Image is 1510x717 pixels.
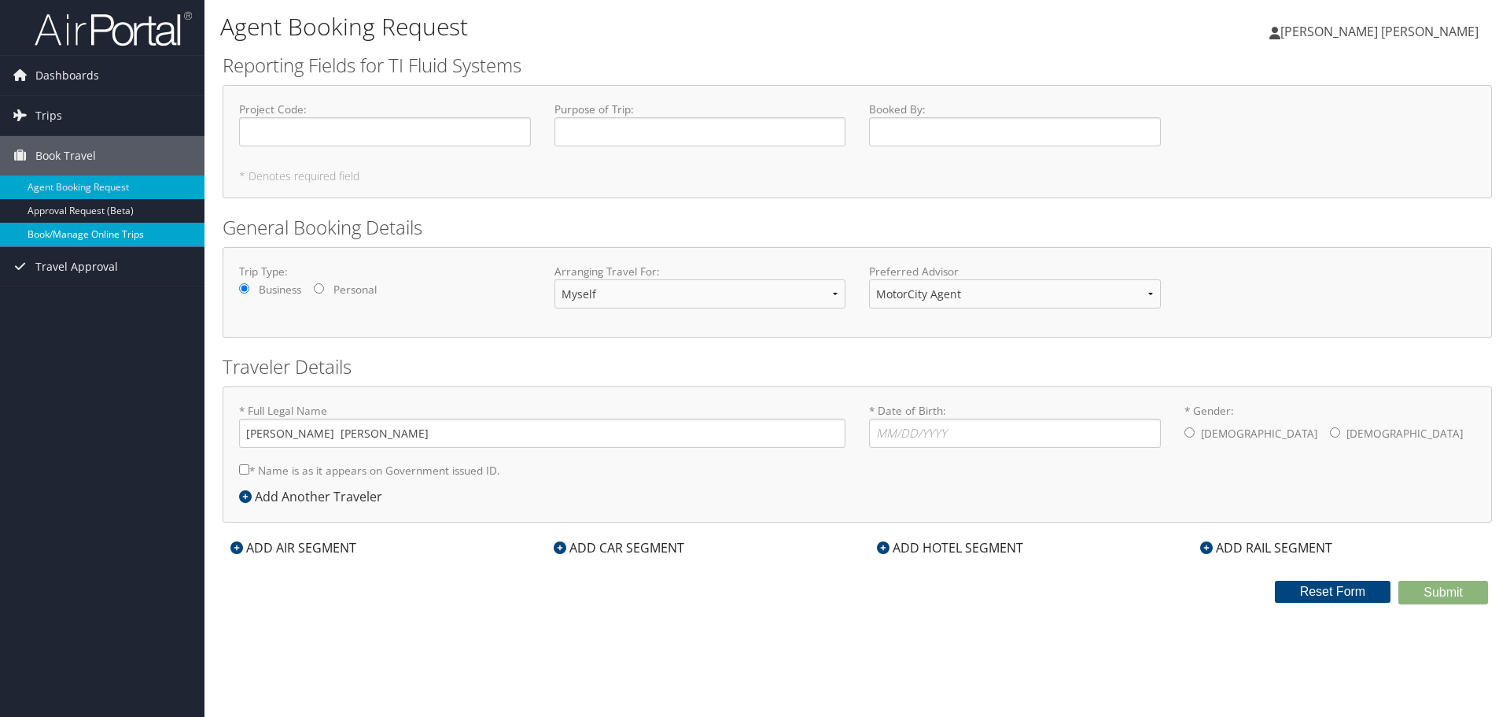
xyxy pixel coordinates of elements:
[554,264,846,279] label: Arranging Travel For:
[239,456,500,485] label: * Name is as it appears on Government issued ID.
[1330,427,1340,438] input: * Gender:[DEMOGRAPHIC_DATA][DEMOGRAPHIC_DATA]
[869,117,1161,146] input: Booked By:
[869,264,1161,279] label: Preferred Advisor
[35,56,99,95] span: Dashboards
[35,96,62,135] span: Trips
[1398,581,1488,604] button: Submit
[1201,419,1317,449] label: [DEMOGRAPHIC_DATA]
[223,52,1492,79] h2: Reporting Fields for TI Fluid Systems
[239,102,531,146] label: Project Code :
[35,10,192,47] img: airportal-logo.png
[239,487,390,506] div: Add Another Traveler
[220,10,1070,43] h1: Agent Booking Request
[1184,427,1195,438] input: * Gender:[DEMOGRAPHIC_DATA][DEMOGRAPHIC_DATA]
[1280,23,1479,40] span: [PERSON_NAME] [PERSON_NAME]
[546,538,692,557] div: ADD CAR SEGMENT
[333,282,377,298] label: Personal
[869,102,1161,146] label: Booked By :
[239,464,249,475] input: * Name is as it appears on Government issued ID.
[239,171,1475,182] h5: * Denotes required field
[869,403,1161,448] label: * Date of Birth:
[239,419,845,448] input: * Full Legal Name
[223,214,1492,241] h2: General Booking Details
[1346,419,1463,449] label: [DEMOGRAPHIC_DATA]
[1275,581,1391,603] button: Reset Form
[554,102,846,146] label: Purpose of Trip :
[239,403,845,448] label: * Full Legal Name
[554,117,846,146] input: Purpose of Trip:
[1184,403,1476,450] label: * Gender:
[1269,8,1494,55] a: [PERSON_NAME] [PERSON_NAME]
[239,117,531,146] input: Project Code:
[35,247,118,286] span: Travel Approval
[869,419,1161,448] input: * Date of Birth:
[259,282,301,298] label: Business
[239,264,531,279] label: Trip Type:
[869,538,1031,557] div: ADD HOTEL SEGMENT
[35,136,96,176] span: Book Travel
[223,353,1492,380] h2: Traveler Details
[1192,538,1340,557] div: ADD RAIL SEGMENT
[223,538,364,557] div: ADD AIR SEGMENT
